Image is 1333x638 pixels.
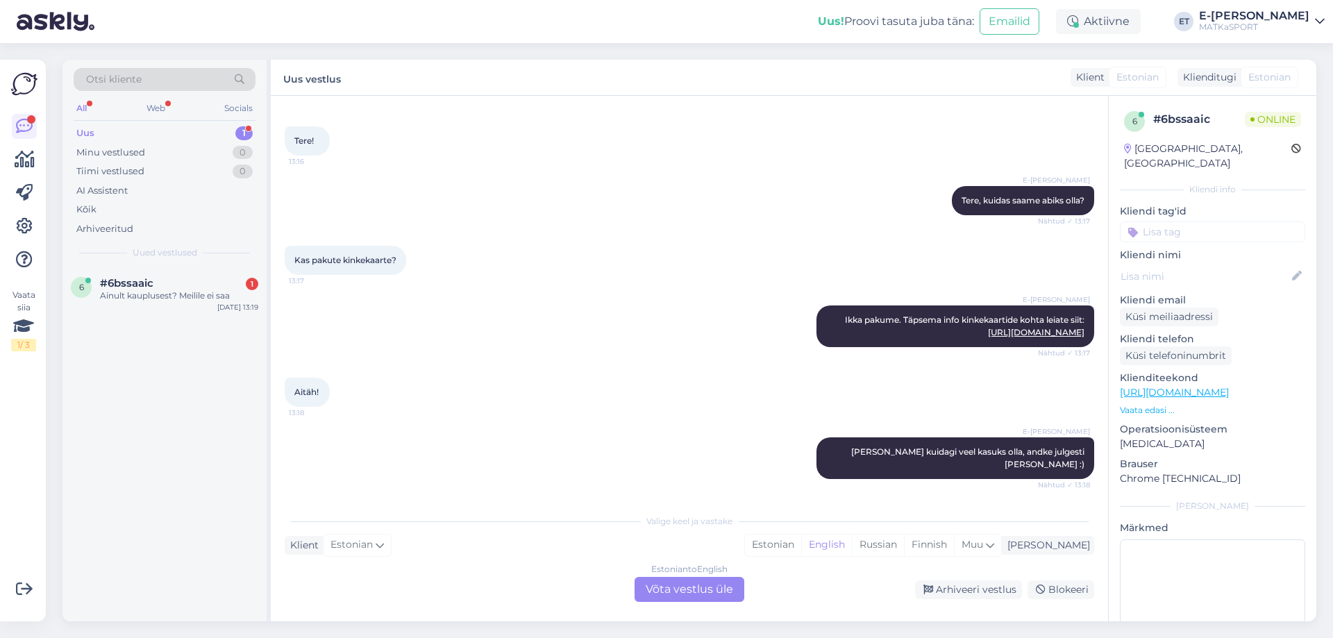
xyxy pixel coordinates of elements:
p: Kliendi tag'id [1120,204,1305,219]
div: Estonian to English [651,563,728,576]
div: Küsi meiliaadressi [1120,308,1218,326]
div: Russian [852,535,904,555]
div: English [801,535,852,555]
input: Lisa tag [1120,221,1305,242]
div: 1 / 3 [11,339,36,351]
p: [MEDICAL_DATA] [1120,437,1305,451]
div: Klient [285,538,319,553]
p: Vaata edasi ... [1120,404,1305,417]
a: [URL][DOMAIN_NAME] [1120,386,1229,398]
div: Ainult kauplusest? Meilile ei saa [100,289,258,302]
span: 13:17 [289,276,341,286]
div: Klient [1071,70,1105,85]
span: Tere! [294,135,314,146]
span: Uued vestlused [133,246,197,259]
button: Emailid [980,8,1039,35]
span: Estonian [1116,70,1159,85]
div: Vaata siia [11,289,36,351]
p: Kliendi telefon [1120,332,1305,346]
div: [PERSON_NAME] [1120,500,1305,512]
p: Kliendi email [1120,293,1305,308]
div: Võta vestlus üle [635,577,744,602]
div: Klienditugi [1177,70,1236,85]
a: [URL][DOMAIN_NAME] [988,327,1084,337]
input: Lisa nimi [1121,269,1289,284]
span: Ikka pakume. Täpsema info kinkekaartide kohta leiate siit: [845,314,1084,337]
div: Küsi telefoninumbrit [1120,346,1232,365]
p: Chrome [TECHNICAL_ID] [1120,471,1305,486]
span: 6 [1132,116,1137,126]
div: 0 [233,165,253,178]
p: Brauser [1120,457,1305,471]
div: Minu vestlused [76,146,145,160]
span: Tere, kuidas saame abiks olla? [962,195,1084,205]
div: 1 [246,278,258,290]
div: Tiimi vestlused [76,165,144,178]
span: [PERSON_NAME] kuidagi veel kasuks olla, andke julgesti [PERSON_NAME] :) [851,446,1087,469]
div: Arhiveeritud [76,222,133,236]
div: Kõik [76,203,97,217]
span: Otsi kliente [86,72,142,87]
span: Estonian [1248,70,1291,85]
div: Estonian [745,535,801,555]
span: Estonian [330,537,373,553]
div: Uus [76,126,94,140]
p: Operatsioonisüsteem [1120,422,1305,437]
div: AI Assistent [76,184,128,198]
span: 6 [79,282,84,292]
div: Valige keel ja vastake [285,515,1094,528]
div: Web [144,99,168,117]
div: Arhiveeri vestlus [915,580,1022,599]
div: [GEOGRAPHIC_DATA], [GEOGRAPHIC_DATA] [1124,142,1291,171]
span: Nähtud ✓ 13:17 [1038,216,1090,226]
div: 1 [235,126,253,140]
span: Muu [962,538,983,551]
span: #6bssaaic [100,277,153,289]
b: Uus! [818,15,844,28]
div: [DATE] 13:19 [217,302,258,312]
a: E-[PERSON_NAME]MATKaSPORT [1199,10,1325,33]
span: E-[PERSON_NAME] [1023,294,1090,305]
span: Aitäh! [294,387,319,397]
span: 13:18 [289,408,341,418]
div: E-[PERSON_NAME] [1199,10,1309,22]
img: Askly Logo [11,71,37,97]
div: Kliendi info [1120,183,1305,196]
span: E-[PERSON_NAME] [1023,175,1090,185]
div: Finnish [904,535,954,555]
div: 0 [233,146,253,160]
span: E-[PERSON_NAME] [1023,426,1090,437]
div: # 6bssaaic [1153,111,1245,128]
p: Klienditeekond [1120,371,1305,385]
div: MATKaSPORT [1199,22,1309,33]
span: Kas pakute kinkekaarte? [294,255,396,265]
div: ET [1174,12,1193,31]
div: All [74,99,90,117]
div: Blokeeri [1028,580,1094,599]
p: Kliendi nimi [1120,248,1305,262]
span: Nähtud ✓ 13:17 [1038,348,1090,358]
span: 13:16 [289,156,341,167]
div: [PERSON_NAME] [1002,538,1090,553]
p: Märkmed [1120,521,1305,535]
span: Nähtud ✓ 13:18 [1038,480,1090,490]
span: Online [1245,112,1301,127]
div: Socials [221,99,255,117]
div: Aktiivne [1056,9,1141,34]
label: Uus vestlus [283,68,341,87]
div: Proovi tasuta juba täna: [818,13,974,30]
